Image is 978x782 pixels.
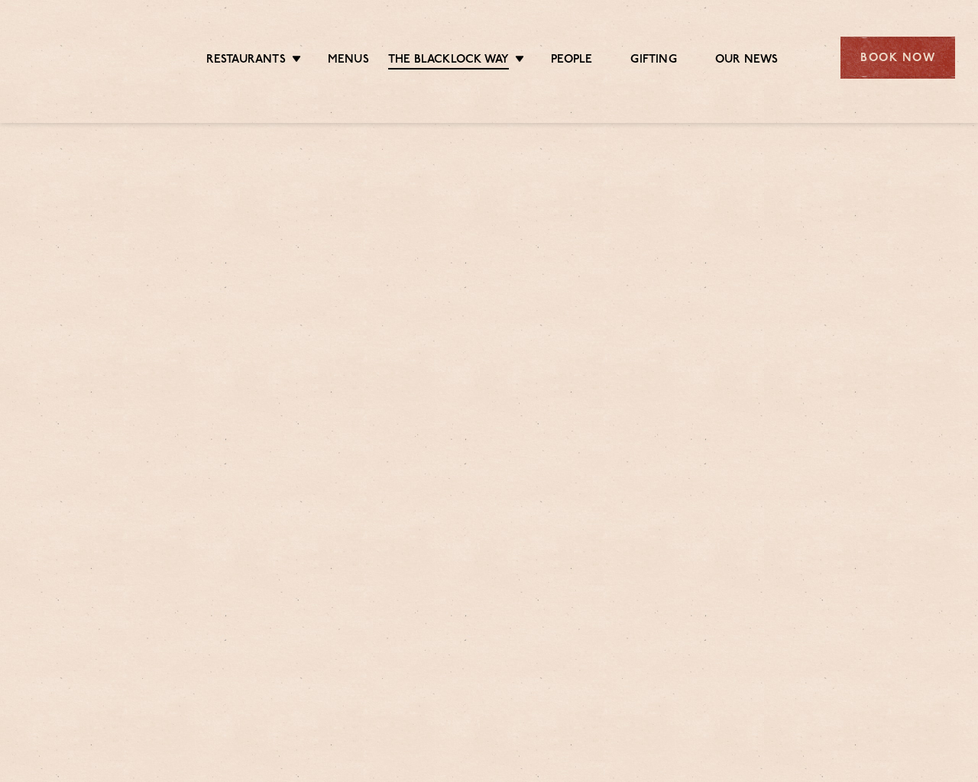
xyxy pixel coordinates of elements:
[551,53,592,68] a: People
[715,53,779,68] a: Our News
[23,15,151,100] img: svg%3E
[630,53,676,68] a: Gifting
[206,53,286,68] a: Restaurants
[328,53,369,68] a: Menus
[840,37,955,79] div: Book Now
[388,53,509,69] a: The Blacklock Way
